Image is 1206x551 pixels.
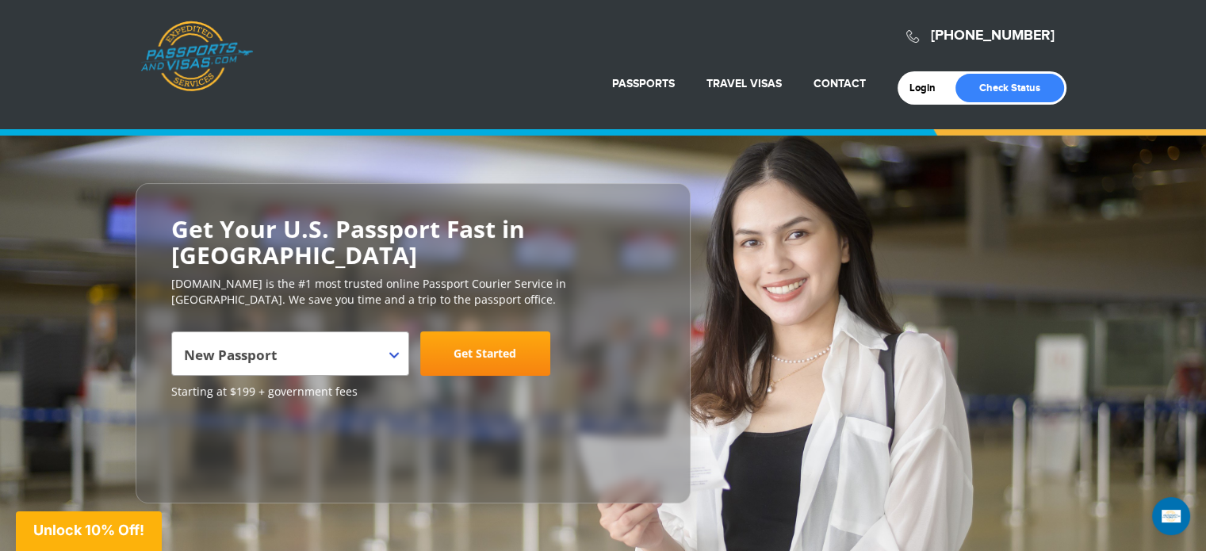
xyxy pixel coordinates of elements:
[612,77,675,90] a: Passports
[171,331,409,376] span: New Passport
[909,82,947,94] a: Login
[16,511,162,551] div: Unlock 10% Off!
[171,216,655,268] h2: Get Your U.S. Passport Fast in [GEOGRAPHIC_DATA]
[184,338,392,382] span: New Passport
[171,384,655,400] span: Starting at $199 + government fees
[33,522,144,538] span: Unlock 10% Off!
[171,408,290,487] iframe: Customer reviews powered by Trustpilot
[955,74,1064,102] a: Check Status
[931,27,1055,44] a: [PHONE_NUMBER]
[706,77,782,90] a: Travel Visas
[140,21,253,92] a: Passports & [DOMAIN_NAME]
[171,276,655,308] p: [DOMAIN_NAME] is the #1 most trusted online Passport Courier Service in [GEOGRAPHIC_DATA]. We sav...
[420,331,550,376] a: Get Started
[814,77,866,90] a: Contact
[1152,497,1190,535] div: Open Intercom Messenger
